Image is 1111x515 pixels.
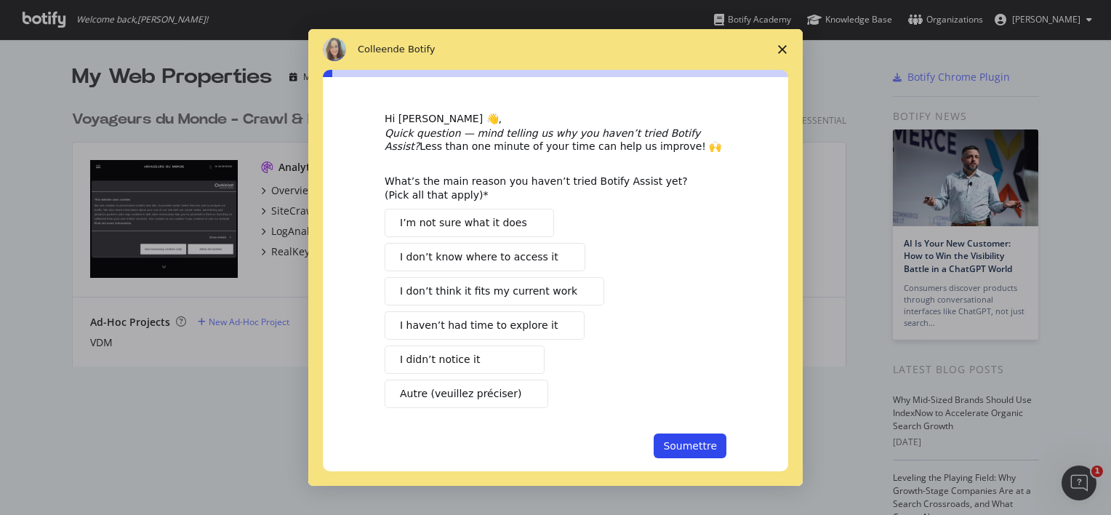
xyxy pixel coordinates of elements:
span: Fermer l'enquête [762,29,803,70]
button: Soumettre [654,434,726,458]
button: I don’t know where to access it [385,243,585,271]
span: Autre (veuillez préciser) [400,386,521,402]
button: I don’t think it fits my current work [385,277,604,306]
button: Autre (veuillez préciser) [385,380,548,408]
div: What’s the main reason you haven’t tried Botify Assist yet? (Pick all that apply) [385,175,705,201]
span: de Botify [393,44,436,55]
button: I didn’t notice it [385,346,545,374]
span: I don’t know where to access it [400,249,558,265]
button: I’m not sure what it does [385,209,554,237]
button: I haven’t had time to explore it [385,311,585,340]
img: Profile image for Colleen [323,38,346,61]
span: I’m not sure what it does [400,215,527,231]
div: Less than one minute of your time can help us improve! 🙌 [385,127,726,153]
span: Colleen [358,44,393,55]
span: I haven’t had time to explore it [400,318,558,333]
span: I didn’t notice it [400,352,480,367]
div: Hi [PERSON_NAME] 👋, [385,112,726,127]
span: I don’t think it fits my current work [400,284,577,299]
i: Quick question — mind telling us why you haven’t tried Botify Assist? [385,127,700,152]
